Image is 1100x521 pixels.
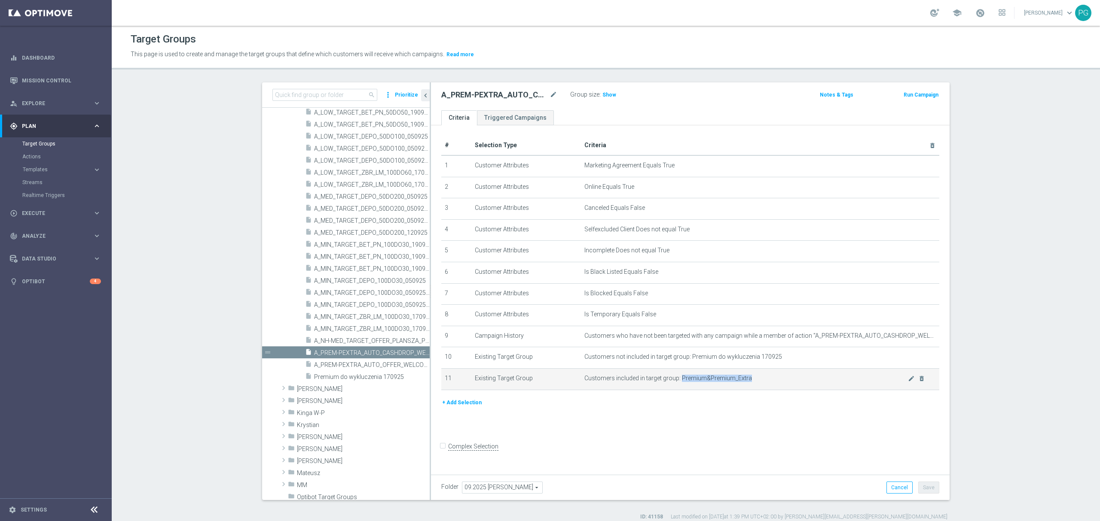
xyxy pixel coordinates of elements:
[10,100,18,107] i: person_search
[314,337,430,345] span: A_NH-MED_TARGET_OFFER_PLANSZA_POLFIN_050925
[471,368,581,390] td: Existing Target Group
[305,300,312,310] i: insert_drive_file
[584,375,908,382] span: Customers included in target group: Premium&Premium_Extra
[288,433,295,442] i: folder
[10,278,18,285] i: lightbulb
[305,108,312,118] i: insert_drive_file
[584,290,648,297] span: Is Blocked Equals False
[22,189,111,202] div: Realtime Triggers
[297,470,430,477] span: Mateusz
[471,155,581,177] td: Customer Attributes
[288,481,295,491] i: folder
[93,254,101,263] i: keyboard_arrow_right
[471,241,581,262] td: Customer Attributes
[314,205,430,212] span: A_MED_TARGET_DEPO_50DO200_050925_PUSH
[584,268,658,276] span: Is Black Listed Equals False
[446,50,475,59] button: Read more
[93,209,101,217] i: keyboard_arrow_right
[9,210,101,217] div: play_circle_outline Execute keyboard_arrow_right
[422,91,430,100] i: chevron_left
[22,192,89,199] a: Realtime Triggers
[10,209,18,217] i: play_circle_outline
[93,232,101,240] i: keyboard_arrow_right
[441,483,458,491] label: Folder
[441,347,471,369] td: 10
[10,232,18,240] i: track_changes
[10,122,18,130] i: gps_fixed
[441,219,471,241] td: 4
[441,241,471,262] td: 5
[288,409,295,418] i: folder
[22,233,93,239] span: Analyze
[477,110,554,125] a: Triggered Campaigns
[599,91,601,98] label: :
[10,100,93,107] div: Explore
[441,305,471,326] td: 8
[297,409,430,417] span: Kinga W-P
[471,219,581,241] td: Customer Attributes
[640,513,663,521] label: ID: 41158
[10,270,101,293] div: Optibot
[584,247,669,254] span: Incomplete Does not equal True
[441,90,548,100] h2: A_PREM-PEXTRA_AUTO_CASHDROP_WELCOME_PW_MRKT_WEEKLY
[22,124,93,129] span: Plan
[22,46,101,69] a: Dashboard
[441,283,471,305] td: 7
[10,255,93,263] div: Data Studio
[297,433,430,441] span: Marcin G
[305,324,312,334] i: insert_drive_file
[22,166,101,173] button: Templates keyboard_arrow_right
[471,136,581,155] th: Selection Type
[93,99,101,107] i: keyboard_arrow_right
[297,494,430,501] span: Optibot Target Groups
[314,241,430,248] span: A_MIN_TARGET_BET_PN_100DO30_190925
[471,198,581,220] td: Customer Attributes
[93,166,101,174] i: keyboard_arrow_right
[584,332,936,339] span: Customers who have not been targeted with any campaign while a member of action "A_PREM-PEXTRA_AU...
[9,77,101,84] div: Mission Control
[288,397,295,406] i: folder
[22,211,93,216] span: Execute
[314,349,430,357] span: A_PREM-PEXTRA_AUTO_CASHDROP_WELCOME_PW_MRKT_WEEKLY
[314,313,430,321] span: A_MIN_TARGET_ZBR_LM_100DO30_170925
[584,204,645,212] span: Canceled Equals False
[314,277,430,285] span: A_MIN_TARGET_DEPO_100DO30_050925
[22,270,90,293] a: Optibot
[22,153,89,160] a: Actions
[297,482,430,489] span: MM
[584,162,675,169] span: Marketing Agreement Equals True
[305,252,312,262] i: insert_drive_file
[471,283,581,305] td: Customer Attributes
[90,279,101,284] div: 4
[952,8,962,18] span: school
[584,311,656,318] span: Is Temporary Equals False
[441,198,471,220] td: 3
[305,132,312,142] i: insert_drive_file
[9,55,101,61] div: equalizer Dashboard
[305,240,312,250] i: insert_drive_file
[471,262,581,283] td: Customer Attributes
[471,326,581,347] td: Campaign History
[584,183,634,191] span: Online Equals True
[288,445,295,454] i: folder
[9,506,16,514] i: settings
[471,177,581,198] td: Customer Attributes
[918,375,925,382] i: delete_forever
[9,255,101,262] button: Data Studio keyboard_arrow_right
[314,169,430,176] span: A_LOW_TARGET_ZBR_LM_100DO60_170925
[9,100,101,107] button: person_search Explore keyboard_arrow_right
[23,167,93,172] div: Templates
[314,145,430,152] span: A_LOW_TARGET_DEPO_50DO100_050925_PUSH
[570,91,599,98] label: Group size
[288,421,295,430] i: folder
[22,179,89,186] a: Streams
[272,89,377,101] input: Quick find group or folder
[305,288,312,298] i: insert_drive_file
[288,469,295,479] i: folder
[23,167,84,172] span: Templates
[441,177,471,198] td: 2
[10,54,18,62] i: equalizer
[421,89,430,101] button: chevron_left
[550,90,557,100] i: mode_edit
[305,276,312,286] i: insert_drive_file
